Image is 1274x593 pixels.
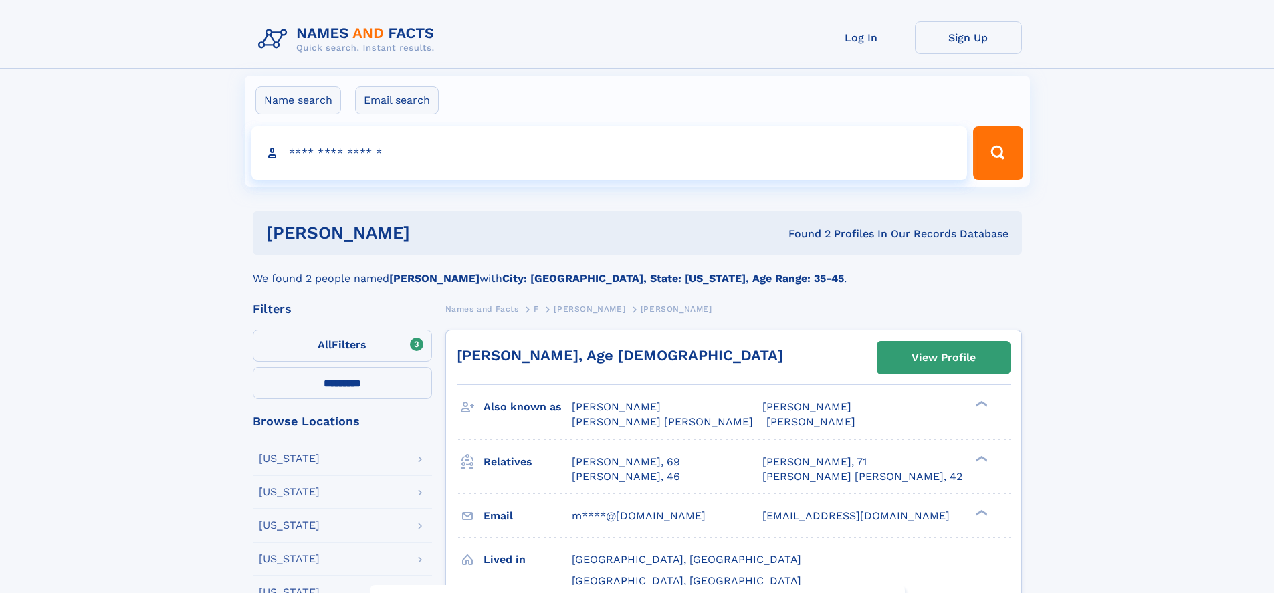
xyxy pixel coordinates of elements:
[253,330,432,362] label: Filters
[762,509,950,522] span: [EMAIL_ADDRESS][DOMAIN_NAME]
[641,304,712,314] span: [PERSON_NAME]
[572,400,661,413] span: [PERSON_NAME]
[554,300,625,317] a: [PERSON_NAME]
[502,272,844,285] b: City: [GEOGRAPHIC_DATA], State: [US_STATE], Age Range: 35-45
[972,508,988,517] div: ❯
[915,21,1022,54] a: Sign Up
[253,21,445,57] img: Logo Names and Facts
[484,505,572,527] h3: Email
[253,255,1022,287] div: We found 2 people named with .
[445,300,519,317] a: Names and Facts
[253,303,432,315] div: Filters
[554,304,625,314] span: [PERSON_NAME]
[259,487,320,497] div: [US_STATE]
[534,304,539,314] span: F
[572,574,801,587] span: [GEOGRAPHIC_DATA], [GEOGRAPHIC_DATA]
[808,21,915,54] a: Log In
[255,86,341,114] label: Name search
[266,225,599,241] h1: [PERSON_NAME]
[251,126,968,180] input: search input
[259,453,320,464] div: [US_STATE]
[572,415,753,428] span: [PERSON_NAME] [PERSON_NAME]
[572,455,680,469] a: [PERSON_NAME], 69
[484,548,572,571] h3: Lived in
[972,400,988,408] div: ❯
[762,469,962,484] a: [PERSON_NAME] [PERSON_NAME], 42
[766,415,855,428] span: [PERSON_NAME]
[534,300,539,317] a: F
[599,227,1008,241] div: Found 2 Profiles In Our Records Database
[572,469,680,484] a: [PERSON_NAME], 46
[912,342,976,373] div: View Profile
[484,396,572,419] h3: Also known as
[318,338,332,351] span: All
[457,347,783,364] a: [PERSON_NAME], Age [DEMOGRAPHIC_DATA]
[972,454,988,463] div: ❯
[259,554,320,564] div: [US_STATE]
[389,272,480,285] b: [PERSON_NAME]
[253,415,432,427] div: Browse Locations
[762,455,867,469] a: [PERSON_NAME], 71
[877,342,1010,374] a: View Profile
[259,520,320,531] div: [US_STATE]
[973,126,1023,180] button: Search Button
[572,553,801,566] span: [GEOGRAPHIC_DATA], [GEOGRAPHIC_DATA]
[762,400,851,413] span: [PERSON_NAME]
[484,451,572,473] h3: Relatives
[355,86,439,114] label: Email search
